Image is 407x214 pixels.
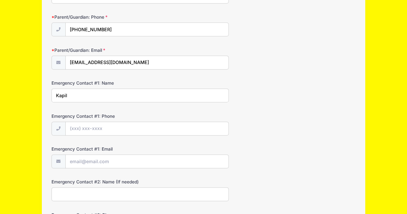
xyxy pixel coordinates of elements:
label: Emergency Contact #1: Name [51,80,153,86]
input: email@email.com [65,154,229,168]
label: Parent/Guardian: Phone [51,14,153,20]
label: Emergency Contact #2: Name (If needed) [51,179,153,185]
label: Emergency Contact #1: Phone [51,113,153,119]
label: Parent/Guardian: Email [51,47,153,53]
input: email@email.com [65,56,229,70]
input: (xxx) xxx-xxxx [65,122,229,135]
input: (xxx) xxx-xxxx [65,23,229,36]
label: Emergency Contact #1: Email [51,146,153,152]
